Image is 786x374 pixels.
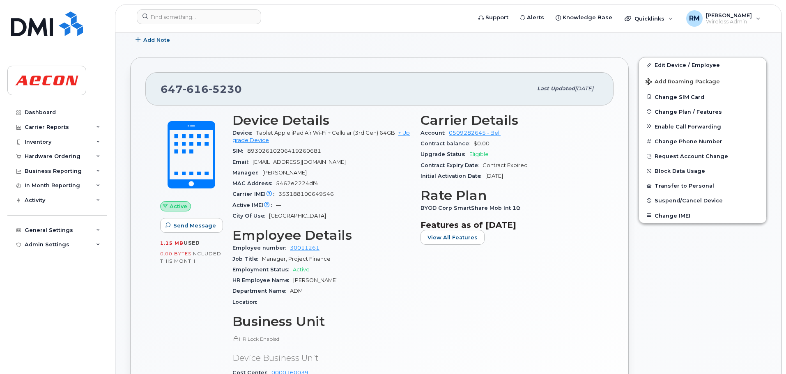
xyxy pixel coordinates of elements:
span: ADM [290,288,303,294]
span: 89302610206419260681 [247,148,321,154]
button: Enable Call Forwarding [639,119,766,134]
p: Device Business Unit [232,352,411,364]
button: Suspend/Cancel Device [639,193,766,208]
span: [PERSON_NAME] [293,277,338,283]
span: Contract balance [421,140,473,147]
button: Send Message [160,218,223,233]
span: Add Note [143,36,170,44]
span: 1.15 MB [160,240,184,246]
span: 5230 [209,83,242,95]
h3: Device Details [232,113,411,128]
h3: Business Unit [232,314,411,329]
span: [DATE] [485,173,503,179]
span: View All Features [427,234,478,241]
span: [PERSON_NAME] [262,170,307,176]
span: City Of Use [232,213,269,219]
span: Tablet Apple iPad Air Wi-Fi + Cellular (3rd Gen) 64GB [256,130,395,136]
span: 616 [183,83,209,95]
span: [PERSON_NAME] [706,12,752,18]
span: Manager, Project Finance [262,256,331,262]
span: Carrier IMEI [232,191,278,197]
button: View All Features [421,230,485,245]
span: Initial Activation Date [421,173,485,179]
span: Wireless Admin [706,18,752,25]
span: 353188100649546 [278,191,334,197]
button: Add Roaming Package [639,73,766,89]
div: Robyn Morgan [680,10,766,27]
span: Knowledge Base [563,14,612,22]
span: RM [689,14,700,23]
button: Request Account Change [639,149,766,163]
div: Quicklinks [619,10,679,27]
span: Contract Expiry Date [421,162,483,168]
span: — [276,202,281,208]
h3: Rate Plan [421,188,599,203]
button: Change IMEI [639,208,766,223]
a: 30011261 [290,245,319,251]
button: Add Note [130,32,177,47]
span: Upgrade Status [421,151,469,157]
span: HR Employee Name [232,277,293,283]
span: Account [421,130,449,136]
a: Knowledge Base [550,9,618,26]
span: Employment Status [232,266,293,273]
span: Quicklinks [634,15,664,22]
span: Support [485,14,508,22]
span: Change Plan / Features [655,108,722,115]
span: Last updated [537,85,575,92]
span: Employee number [232,245,290,251]
a: Edit Device / Employee [639,57,766,72]
span: Enable Call Forwarding [655,123,721,129]
span: [GEOGRAPHIC_DATA] [269,213,326,219]
span: SIM [232,148,247,154]
input: Find something... [137,9,261,24]
a: Alerts [514,9,550,26]
h3: Employee Details [232,228,411,243]
a: 0509282645 - Bell [449,130,501,136]
p: HR Lock Enabled [232,335,411,342]
span: $0.00 [473,140,490,147]
span: used [184,240,200,246]
h3: Carrier Details [421,113,599,128]
span: Manager [232,170,262,176]
span: Active [293,266,310,273]
button: Change SIM Card [639,89,766,104]
button: Block Data Usage [639,163,766,178]
span: Job Title [232,256,262,262]
button: Change Phone Number [639,134,766,149]
span: Eligible [469,151,489,157]
span: BYOD Corp SmartShare Mob Int 10 [421,205,524,211]
button: Change Plan / Features [639,104,766,119]
span: Device [232,130,256,136]
span: Send Message [173,222,216,229]
span: 0.00 Bytes [160,251,191,257]
span: 647 [161,83,242,95]
span: [DATE] [575,85,593,92]
button: Transfer to Personal [639,178,766,193]
a: Support [473,9,514,26]
span: Add Roaming Package [646,78,720,86]
span: Department Name [232,288,290,294]
span: Email [232,159,253,165]
span: Alerts [527,14,544,22]
span: Active [170,202,187,210]
span: Contract Expired [483,162,528,168]
span: [EMAIL_ADDRESS][DOMAIN_NAME] [253,159,346,165]
span: Suspend/Cancel Device [655,197,723,204]
h3: Features as of [DATE] [421,220,599,230]
span: MAC Address [232,180,276,186]
span: included this month [160,250,221,264]
span: Location [232,299,261,305]
span: 5462e2224df4 [276,180,318,186]
span: Active IMEI [232,202,276,208]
